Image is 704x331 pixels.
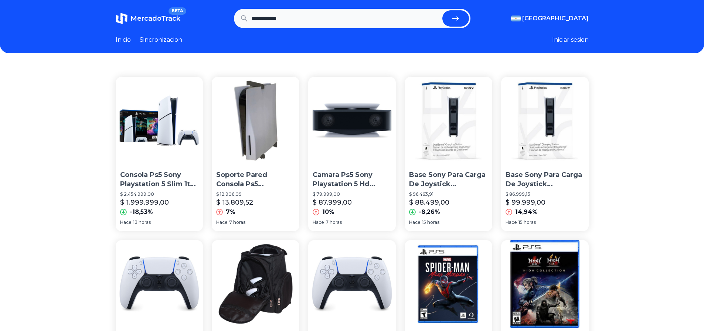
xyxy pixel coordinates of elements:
[501,77,589,231] a: Base Sony Para Carga De Joystick Playstation 5 Original Ps5Base Sony Para Carga De Joystick Plays...
[140,35,182,44] a: Sincronizacion
[226,208,235,216] p: 7%
[120,197,169,208] p: $ 1.999.999,00
[552,35,589,44] button: Iniciar sesion
[409,170,488,189] p: Base Sony Para Carga De Joystick Playstation 5 Original Ps5
[120,191,199,197] p: $ 2.454.999,00
[116,35,131,44] a: Inicio
[511,14,589,23] button: [GEOGRAPHIC_DATA]
[116,77,203,231] a: Consola Ps5 Sony Playstation 5 Slim 1tb Digital + Bundle PrmConsola Ps5 Sony Playstation 5 Slim 1...
[313,170,391,189] p: Camara Ps5 Sony Playstation 5 Hd Original Nueva
[130,14,180,23] span: MercadoTrack
[518,219,536,225] span: 15 horas
[313,191,391,197] p: $ 79.999,00
[116,13,127,24] img: MercadoTrack
[506,219,517,225] span: Hace
[422,219,439,225] span: 15 horas
[506,191,584,197] p: $ 86.999,13
[212,240,299,328] img: Mochila Reforzada Acolchada Porta Playstation 5 Ps5 Play5
[405,240,492,328] img: Juego Spiderman Miles Morales Ps5 Playstation 5 Nuevo Fisico
[116,240,203,328] img: Joystick Ps5 Inalámbrico Sony Playstation 5 Dualsense Blanco
[511,16,521,21] img: Argentina
[409,191,488,197] p: $ 96.463,91
[120,219,132,225] span: Hace
[308,77,396,231] a: Camara Ps5 Sony Playstation 5 Hd Original NuevaCamara Ps5 Sony Playstation 5 Hd Original Nueva$ 7...
[313,197,352,208] p: $ 87.999,00
[212,77,299,231] a: Soporte Pared Consola Ps5 Playstation 5 C/ Tornillos TarugosSoporte Pared Consola Ps5 Playstation...
[515,208,538,216] p: 14,94%
[409,197,449,208] p: $ 88.499,00
[308,240,396,328] img: Joystick Ps5 Inalámbrico Sony Playstation 5 Dualsense Blanco
[405,77,492,231] a: Base Sony Para Carga De Joystick Playstation 5 Original Ps5Base Sony Para Carga De Joystick Plays...
[506,170,584,189] p: Base Sony Para Carga De Joystick Playstation 5 Original Ps5
[308,77,396,164] img: Camara Ps5 Sony Playstation 5 Hd Original Nueva
[212,77,299,164] img: Soporte Pared Consola Ps5 Playstation 5 C/ Tornillos Tarugos
[169,7,186,15] span: BETA
[522,14,589,23] span: [GEOGRAPHIC_DATA]
[313,219,324,225] span: Hace
[120,170,199,189] p: Consola Ps5 Sony Playstation 5 Slim 1tb Digital + Bundle Prm
[216,197,253,208] p: $ 13.809,52
[419,208,440,216] p: -8,26%
[216,170,295,189] p: Soporte Pared Consola Ps5 Playstation 5 C/ [PERSON_NAME]
[133,219,151,225] span: 13 horas
[506,197,545,208] p: $ 99.999,00
[216,219,228,225] span: Hace
[229,219,245,225] span: 7 horas
[326,219,342,225] span: 7 horas
[409,219,421,225] span: Hace
[130,208,153,216] p: -18,53%
[501,240,589,328] img: Nioh Collection Juego Playstation 5 Ps5 Nuevo Vdgmrs
[116,77,203,164] img: Consola Ps5 Sony Playstation 5 Slim 1tb Digital + Bundle Prm
[501,77,589,164] img: Base Sony Para Carga De Joystick Playstation 5 Original Ps5
[405,77,492,164] img: Base Sony Para Carga De Joystick Playstation 5 Original Ps5
[216,191,295,197] p: $ 12.906,09
[116,13,180,24] a: MercadoTrackBETA
[322,208,334,216] p: 10%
